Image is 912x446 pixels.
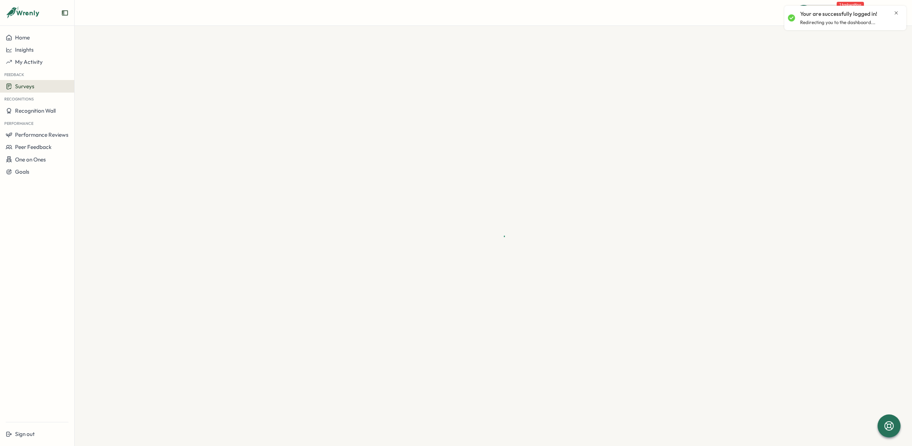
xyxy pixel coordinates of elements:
button: Quick Actions [795,5,867,20]
button: Expand sidebar [61,9,68,17]
span: One on Ones [15,156,46,163]
span: Recognition Wall [15,107,56,114]
p: Your are successfully logged in! [800,10,877,18]
span: My Activity [15,58,43,65]
span: Insights [15,46,34,53]
span: Sign out [15,431,35,437]
span: Performance Reviews [15,131,68,138]
span: Surveys [15,83,34,90]
span: 1 task waiting [837,2,864,8]
p: Redirecting you to the dashboard... [800,19,875,26]
span: Home [15,34,30,41]
span: Peer Feedback [15,144,52,150]
span: Goals [15,168,29,175]
button: Close notification [893,10,899,16]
